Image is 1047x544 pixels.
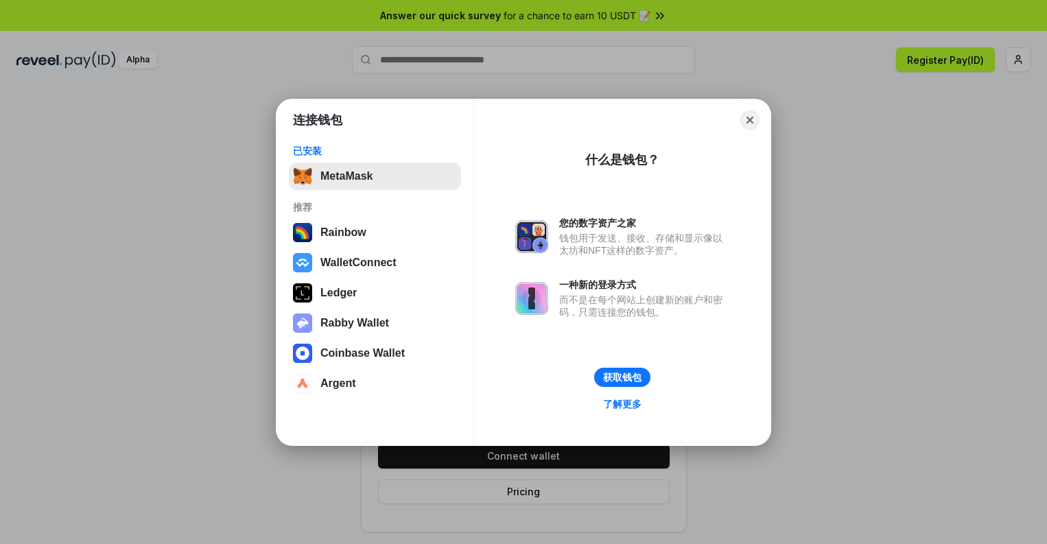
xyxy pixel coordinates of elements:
div: Ledger [320,287,357,299]
div: MetaMask [320,170,373,182]
div: 已安装 [293,145,457,157]
div: Rabby Wallet [320,317,389,329]
button: WalletConnect [289,249,461,276]
div: 您的数字资产之家 [559,217,729,229]
img: svg+xml,%3Csvg%20width%3D%2228%22%20height%3D%2228%22%20viewBox%3D%220%200%2028%2028%22%20fill%3D... [293,374,312,393]
h1: 连接钱包 [293,112,342,128]
img: svg+xml,%3Csvg%20xmlns%3D%22http%3A%2F%2Fwww.w3.org%2F2000%2Fsvg%22%20fill%3D%22none%22%20viewBox... [515,282,548,315]
img: svg+xml,%3Csvg%20fill%3D%22none%22%20height%3D%2233%22%20viewBox%3D%220%200%2035%2033%22%20width%... [293,167,312,186]
img: svg+xml,%3Csvg%20width%3D%2228%22%20height%3D%2228%22%20viewBox%3D%220%200%2028%2028%22%20fill%3D... [293,253,312,272]
div: 钱包用于发送、接收、存储和显示像以太坊和NFT这样的数字资产。 [559,232,729,257]
div: WalletConnect [320,257,397,269]
div: 获取钱包 [603,371,642,383]
div: Argent [320,377,356,390]
img: svg+xml,%3Csvg%20width%3D%2228%22%20height%3D%2228%22%20viewBox%3D%220%200%2028%2028%22%20fill%3D... [293,344,312,363]
button: 获取钱包 [594,368,650,387]
img: svg+xml,%3Csvg%20width%3D%22120%22%20height%3D%22120%22%20viewBox%3D%220%200%20120%20120%22%20fil... [293,223,312,242]
button: Coinbase Wallet [289,340,461,367]
div: 什么是钱包？ [585,152,659,168]
button: Ledger [289,279,461,307]
button: Close [740,110,760,130]
img: svg+xml,%3Csvg%20xmlns%3D%22http%3A%2F%2Fwww.w3.org%2F2000%2Fsvg%22%20width%3D%2228%22%20height%3... [293,283,312,303]
div: Coinbase Wallet [320,347,405,359]
button: Argent [289,370,461,397]
div: Rainbow [320,226,366,239]
a: 了解更多 [595,395,650,413]
img: svg+xml,%3Csvg%20xmlns%3D%22http%3A%2F%2Fwww.w3.org%2F2000%2Fsvg%22%20fill%3D%22none%22%20viewBox... [515,220,548,253]
div: 一种新的登录方式 [559,279,729,291]
button: Rabby Wallet [289,309,461,337]
div: 推荐 [293,201,457,213]
div: 而不是在每个网站上创建新的账户和密码，只需连接您的钱包。 [559,294,729,318]
button: MetaMask [289,163,461,190]
button: Rainbow [289,219,461,246]
div: 了解更多 [603,398,642,410]
img: svg+xml,%3Csvg%20xmlns%3D%22http%3A%2F%2Fwww.w3.org%2F2000%2Fsvg%22%20fill%3D%22none%22%20viewBox... [293,314,312,333]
